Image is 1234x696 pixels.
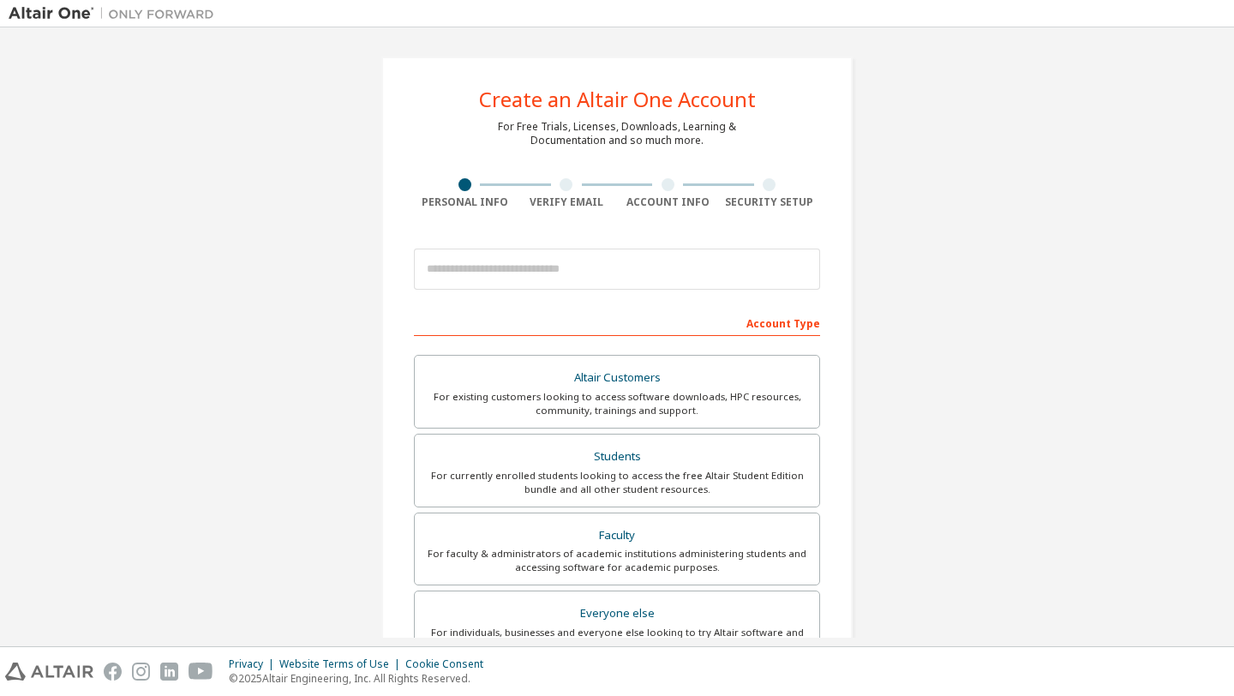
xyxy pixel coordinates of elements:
[425,469,809,496] div: For currently enrolled students looking to access the free Altair Student Edition bundle and all ...
[279,657,405,671] div: Website Terms of Use
[479,89,756,110] div: Create an Altair One Account
[516,195,618,209] div: Verify Email
[498,120,736,147] div: For Free Trials, Licenses, Downloads, Learning & Documentation and so much more.
[229,671,494,686] p: © 2025 Altair Engineering, Inc. All Rights Reserved.
[104,663,122,681] img: facebook.svg
[160,663,178,681] img: linkedin.svg
[189,663,213,681] img: youtube.svg
[617,195,719,209] div: Account Info
[9,5,223,22] img: Altair One
[132,663,150,681] img: instagram.svg
[5,663,93,681] img: altair_logo.svg
[414,195,516,209] div: Personal Info
[425,366,809,390] div: Altair Customers
[425,524,809,548] div: Faculty
[719,195,821,209] div: Security Setup
[229,657,279,671] div: Privacy
[425,602,809,626] div: Everyone else
[425,445,809,469] div: Students
[425,390,809,417] div: For existing customers looking to access software downloads, HPC resources, community, trainings ...
[414,309,820,336] div: Account Type
[425,626,809,653] div: For individuals, businesses and everyone else looking to try Altair software and explore our prod...
[425,547,809,574] div: For faculty & administrators of academic institutions administering students and accessing softwa...
[405,657,494,671] div: Cookie Consent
